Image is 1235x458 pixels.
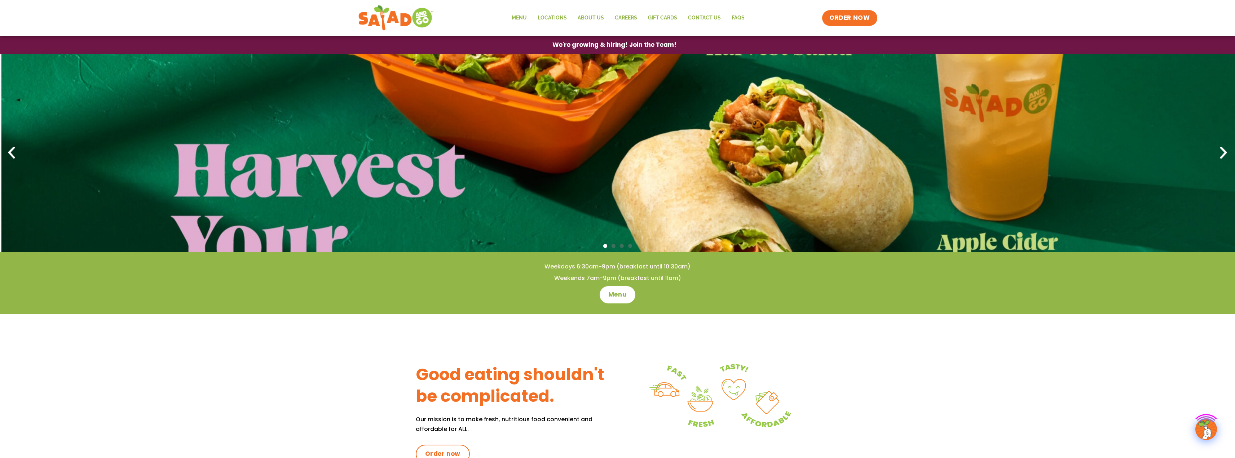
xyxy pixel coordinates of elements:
[600,286,635,303] a: Menu
[416,364,618,407] h3: Good eating shouldn't be complicated.
[552,42,676,48] span: We're growing & hiring! Join the Team!
[608,290,627,299] span: Menu
[532,10,572,26] a: Locations
[628,244,632,248] span: Go to slide 4
[4,145,19,161] div: Previous slide
[643,10,683,26] a: GIFT CARDS
[822,10,877,26] a: ORDER NOW
[542,36,687,53] a: We're growing & hiring! Join the Team!
[14,263,1221,271] h4: Weekdays 6:30am-9pm (breakfast until 10:30am)
[612,244,616,248] span: Go to slide 2
[829,14,870,22] span: ORDER NOW
[416,414,618,434] p: Our mission is to make fresh, nutritious food convenient and affordable for ALL.
[620,244,624,248] span: Go to slide 3
[506,10,532,26] a: Menu
[1216,145,1231,161] div: Next slide
[726,10,750,26] a: FAQs
[609,10,643,26] a: Careers
[14,274,1221,282] h4: Weekends 7am-9pm (breakfast until 11am)
[683,10,726,26] a: Contact Us
[358,4,434,32] img: new-SAG-logo-768×292
[506,10,750,26] nav: Menu
[572,10,609,26] a: About Us
[603,244,607,248] span: Go to slide 1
